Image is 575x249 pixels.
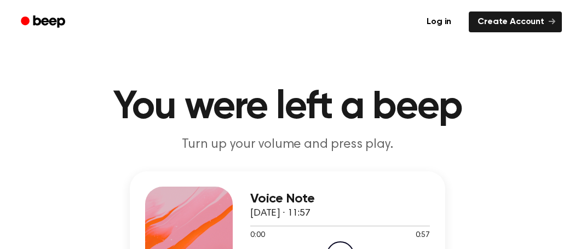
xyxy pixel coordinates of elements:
[250,230,264,241] span: 0:00
[13,11,75,33] a: Beep
[13,88,562,127] h1: You were left a beep
[77,136,498,154] p: Turn up your volume and press play.
[416,230,430,241] span: 0:57
[250,209,311,218] span: [DATE] · 11:57
[250,192,430,206] h3: Voice Note
[416,9,462,34] a: Log in
[469,11,562,32] a: Create Account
